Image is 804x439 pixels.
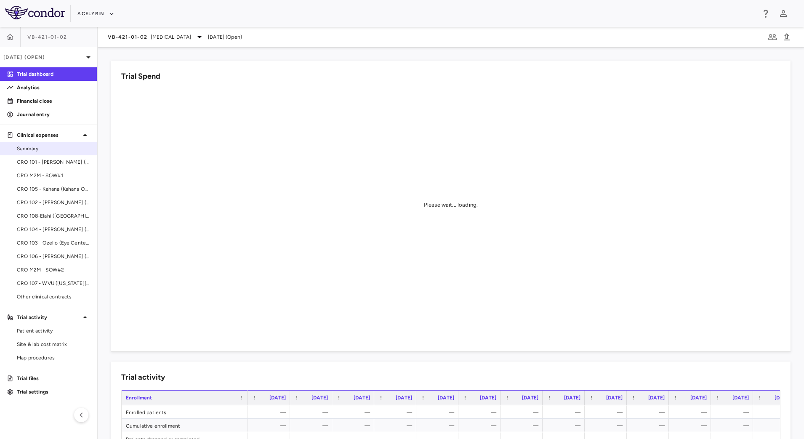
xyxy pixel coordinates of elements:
div: — [634,405,665,419]
span: [DATE] [564,395,580,401]
span: [DATE] [311,395,328,401]
span: [DATE] [690,395,707,401]
div: Please wait... loading. [424,201,478,209]
div: — [761,419,791,432]
span: [DATE] [480,395,496,401]
span: Site & lab cost matrix [17,341,90,348]
div: — [382,405,412,419]
span: CRO 101 - [PERSON_NAME] (East Coast Institute for Research) [17,158,90,166]
span: [DATE] [396,395,412,401]
div: — [676,405,707,419]
div: — [550,405,580,419]
div: — [761,405,791,419]
p: Trial files [17,375,90,382]
span: [DATE] (Open) [208,33,242,41]
p: Trial settings [17,388,90,396]
span: [DATE] [522,395,538,401]
div: Enrolled patients [122,405,248,418]
span: CRO 102 - [PERSON_NAME] (Raymour Investments) [17,199,90,206]
div: — [424,405,454,419]
p: [DATE] (Open) [3,53,83,61]
div: — [508,419,538,432]
span: [DATE] [269,395,286,401]
span: [DATE] [775,395,791,401]
div: — [466,419,496,432]
span: Other clinical contracts [17,293,90,301]
span: [DATE] [354,395,370,401]
div: — [508,405,538,419]
span: [MEDICAL_DATA] [151,33,191,41]
span: [DATE] [606,395,623,401]
span: [DATE] [648,395,665,401]
span: CRO 107 - WVU ([US_STATE][GEOGRAPHIC_DATA]) [17,279,90,287]
h6: Trial activity [121,372,165,383]
div: — [340,405,370,419]
span: [DATE] [732,395,749,401]
div: — [340,419,370,432]
span: Patient activity [17,327,90,335]
div: — [424,419,454,432]
p: Financial close [17,97,90,105]
div: — [719,405,749,419]
p: Trial dashboard [17,70,90,78]
div: — [634,419,665,432]
p: Analytics [17,84,90,91]
div: — [719,419,749,432]
div: — [592,419,623,432]
div: — [466,405,496,419]
span: [DATE] [438,395,454,401]
div: — [256,405,286,419]
button: Acelyrin [77,7,114,21]
span: CRO M2M - SOW#1 [17,172,90,179]
span: Map procedures [17,354,90,362]
span: VB-421-01-02 [27,34,67,40]
span: CRO M2M - SOW#2 [17,266,90,274]
p: Trial activity [17,314,80,321]
div: — [592,405,623,419]
span: Summary [17,145,90,152]
span: CRO 105 - Kahana (Kahana Oculoplastic Surgery) [17,185,90,193]
div: Cumulative enrollment [122,419,248,432]
div: — [550,419,580,432]
img: logo-full-BYUhSk78.svg [5,6,65,19]
span: CRO 104 - [PERSON_NAME] ([PERSON_NAME] Eye Group) [17,226,90,233]
div: — [676,419,707,432]
span: CRO 103 - Ozello (Eye Center of [GEOGRAPHIC_DATA][US_STATE]) [17,239,90,247]
span: CRO 106 - [PERSON_NAME] ([GEOGRAPHIC_DATA]) [17,253,90,260]
span: Enrollment [126,395,152,401]
div: — [256,419,286,432]
div: — [298,419,328,432]
p: Journal entry [17,111,90,118]
p: Clinical expenses [17,131,80,139]
div: — [382,419,412,432]
div: — [298,405,328,419]
span: VB-421-01-02 [108,34,147,40]
span: CRO 108-Elahi ([GEOGRAPHIC_DATA] Aesthetic Surgery [17,212,90,220]
h6: Trial Spend [121,71,160,82]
